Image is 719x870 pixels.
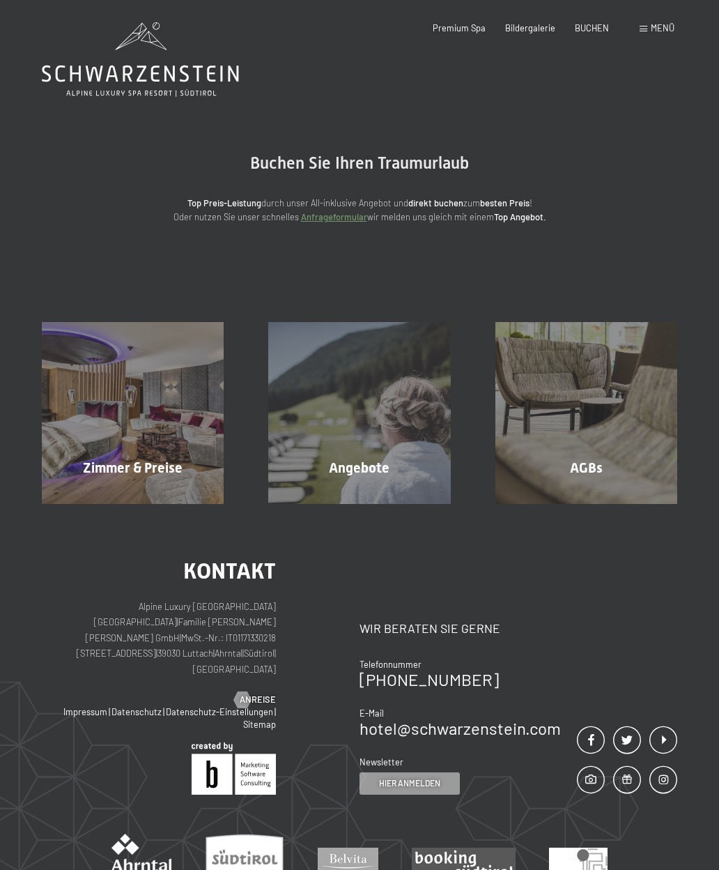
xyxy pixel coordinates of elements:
[359,620,500,636] span: Wir beraten Sie gerne
[180,632,181,643] span: |
[81,196,638,224] p: durch unser All-inklusive Angebot und zum ! Oder nutzen Sie unser schnelles wir melden uns gleich...
[83,459,183,476] span: Zimmer & Preise
[329,459,389,476] span: Angebote
[250,153,469,173] span: Buchen Sie Ihren Traumurlaub
[301,211,367,222] a: Anfrageformular
[177,616,178,627] span: |
[275,706,276,717] span: |
[183,558,276,584] span: Kontakt
[570,459,603,476] span: AGBs
[408,197,463,208] strong: direkt buchen
[359,718,561,738] a: hotel@schwarzenstein.com
[156,648,157,659] span: |
[242,648,244,659] span: |
[166,706,273,717] a: Datenschutz-Einstellungen
[42,599,276,677] p: Alpine Luxury [GEOGRAPHIC_DATA] [GEOGRAPHIC_DATA] Familie [PERSON_NAME] [PERSON_NAME] GmbH MwSt.-...
[575,22,609,33] a: BUCHEN
[480,197,529,208] strong: besten Preis
[494,211,546,222] strong: Top Angebot.
[246,322,472,504] a: Buchung Angebote
[275,648,276,659] span: |
[359,708,384,719] span: E-Mail
[359,756,403,768] span: Newsletter
[111,706,162,717] a: Datenschutz
[187,197,261,208] strong: Top Preis-Leistung
[163,706,164,717] span: |
[433,22,486,33] a: Premium Spa
[192,742,276,795] img: Brandnamic GmbH | Leading Hospitality Solutions
[505,22,555,33] a: Bildergalerie
[359,669,499,689] a: [PHONE_NUMBER]
[243,719,276,730] a: Sitemap
[379,777,440,789] span: Hier anmelden
[651,22,674,33] span: Menü
[63,706,107,717] a: Impressum
[473,322,699,504] a: Buchung AGBs
[240,694,276,706] span: Anreise
[20,322,246,504] a: Buchung Zimmer & Preise
[109,706,110,717] span: |
[359,659,422,670] span: Telefonnummer
[234,694,276,706] a: Anreise
[213,648,215,659] span: |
